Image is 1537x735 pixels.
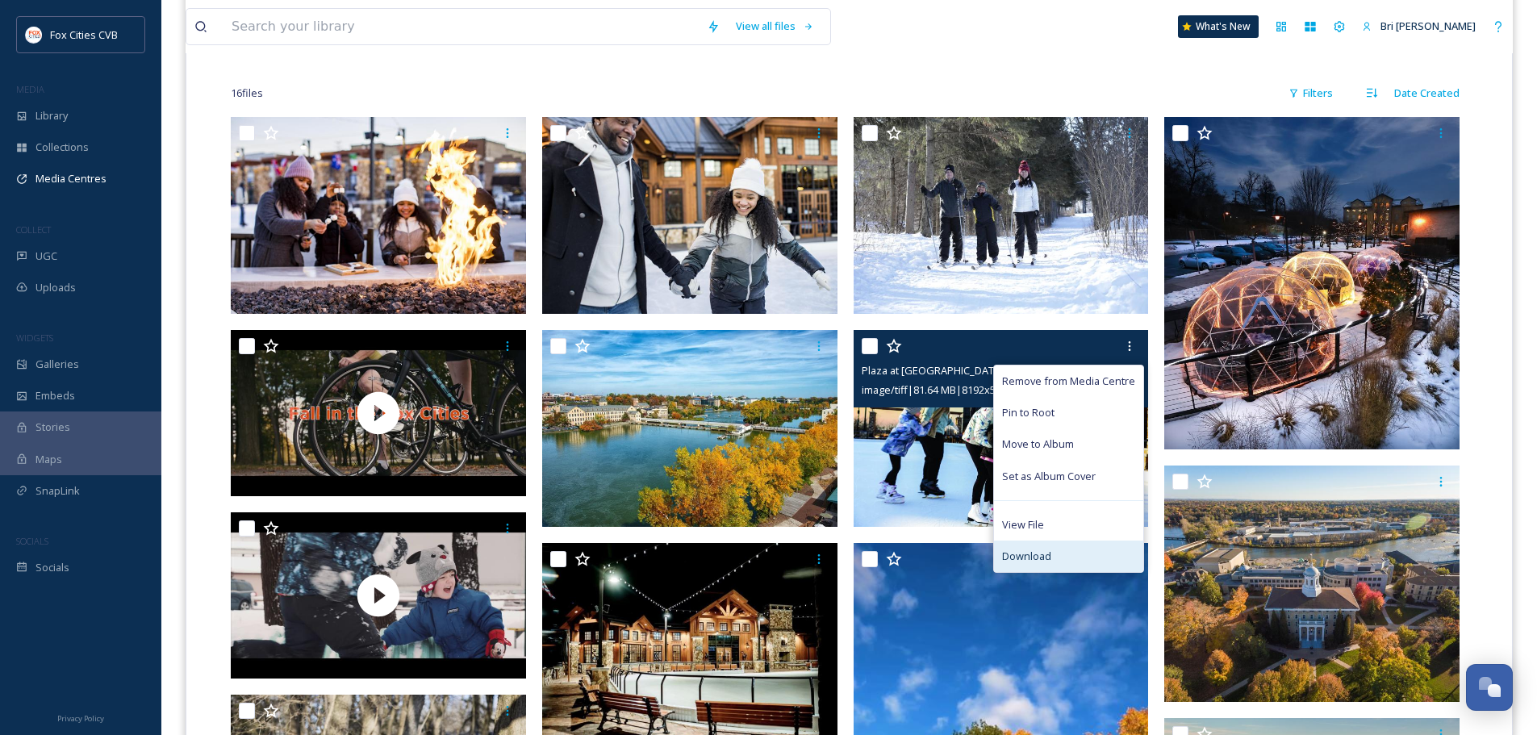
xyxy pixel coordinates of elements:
span: COLLECT [16,223,51,236]
img: Fox River_DowntownAppleton_Fall.jpg [542,330,837,527]
span: Bri [PERSON_NAME] [1380,19,1476,33]
span: Uploads [36,280,76,295]
span: Move to Album [1002,436,1074,452]
img: thumbnail [231,512,526,679]
span: SOCIALS [16,535,48,547]
div: Date Created [1386,77,1468,109]
button: Open Chat [1466,664,1513,711]
span: View File [1002,517,1044,532]
span: Collections [36,140,89,155]
img: Fratellos-RiverDomes_PC-JimKoepnick (11).jpg [1164,117,1460,449]
img: The Plaza at Gateway Park - Ice Skating Rink [542,543,837,735]
span: Set as Album Cover [1002,469,1096,484]
span: Fox Cities CVB [50,27,118,42]
span: Embeds [36,388,75,403]
img: Plaza at Gateway Park (29).jpg [231,117,526,314]
span: Plaza at [GEOGRAPHIC_DATA] Photos (2).tif [862,363,1067,378]
span: Socials [36,560,69,575]
span: MEDIA [16,83,44,95]
span: SnapLink [36,483,80,499]
a: What's New [1178,15,1259,38]
img: images.png [26,27,42,43]
span: Library [36,108,68,123]
span: Download [1002,549,1051,564]
span: Pin to Root [1002,405,1055,420]
img: Plaza at Gateway Park (11).jpg [542,117,837,314]
img: thumbnail [231,330,526,496]
div: Filters [1280,77,1341,109]
span: 16 file s [231,86,263,101]
a: View all files [728,10,822,42]
span: Galleries [36,357,79,372]
img: Bubolz_Fox Cities Originals RAW (14).JPG [854,117,1149,314]
span: Maps [36,452,62,467]
span: image/tiff | 81.64 MB | 8192 x 5464 [862,382,1013,397]
span: WIDGETS [16,332,53,344]
span: Privacy Policy [57,713,104,724]
img: Lawrence University (3).jpeg [1164,466,1460,702]
img: Plaza at Gateway Park Photos (2).tif [854,330,1149,527]
a: Privacy Policy [57,708,104,727]
span: Stories [36,420,70,435]
input: Search your library [223,9,699,44]
a: Bri [PERSON_NAME] [1354,10,1484,42]
span: Remove from Media Centre [1002,374,1135,389]
span: Media Centres [36,171,107,186]
span: UGC [36,248,57,264]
